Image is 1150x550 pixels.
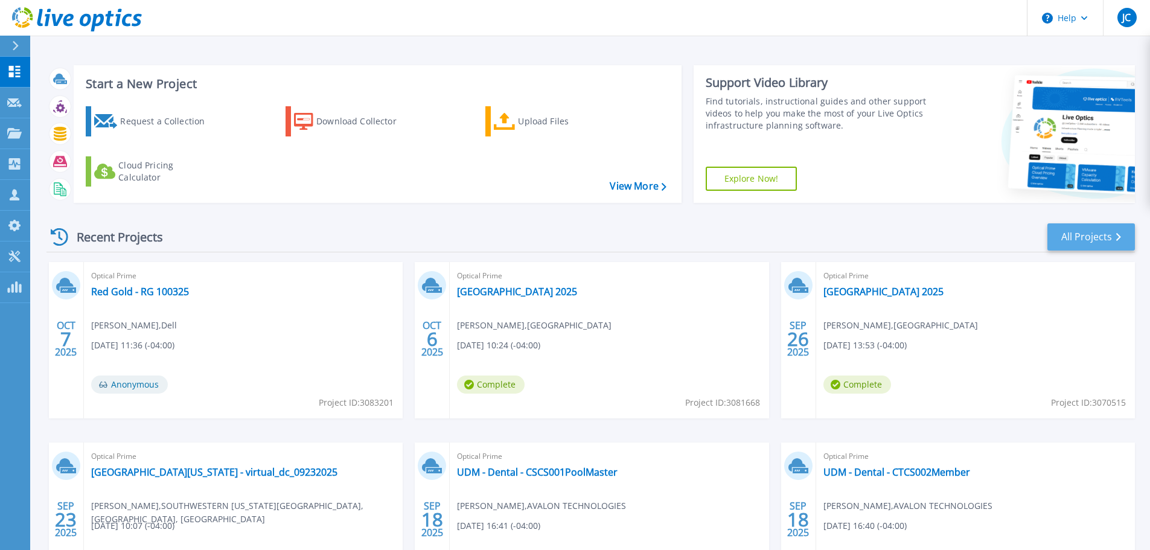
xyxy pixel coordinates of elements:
[457,269,761,283] span: Optical Prime
[518,109,615,133] div: Upload Files
[46,222,179,252] div: Recent Projects
[91,499,403,526] span: [PERSON_NAME] , SOUTHWESTERN [US_STATE][GEOGRAPHIC_DATA], [GEOGRAPHIC_DATA], [GEOGRAPHIC_DATA]
[286,106,420,136] a: Download Collector
[610,181,666,192] a: View More
[823,269,1128,283] span: Optical Prime
[457,376,525,394] span: Complete
[55,514,77,525] span: 23
[457,286,577,298] a: [GEOGRAPHIC_DATA] 2025
[823,519,907,532] span: [DATE] 16:40 (-04:00)
[457,499,626,513] span: [PERSON_NAME] , AVALON TECHNOLOGIES
[91,339,174,352] span: [DATE] 11:36 (-04:00)
[787,514,809,525] span: 18
[319,396,394,409] span: Project ID: 3083201
[823,339,907,352] span: [DATE] 13:53 (-04:00)
[457,450,761,463] span: Optical Prime
[706,95,931,132] div: Find tutorials, instructional guides and other support videos to help you make the most of your L...
[457,466,618,478] a: UDM - Dental - CSCS001PoolMaster
[91,319,177,332] span: [PERSON_NAME] , Dell
[823,450,1128,463] span: Optical Prime
[91,376,168,394] span: Anonymous
[485,106,620,136] a: Upload Files
[457,339,540,352] span: [DATE] 10:24 (-04:00)
[823,499,992,513] span: [PERSON_NAME] , AVALON TECHNOLOGIES
[91,519,174,532] span: [DATE] 10:07 (-04:00)
[86,156,220,187] a: Cloud Pricing Calculator
[421,317,444,361] div: OCT 2025
[1122,13,1131,22] span: JC
[86,77,666,91] h3: Start a New Project
[60,334,71,344] span: 7
[91,269,395,283] span: Optical Prime
[823,286,944,298] a: [GEOGRAPHIC_DATA] 2025
[316,109,413,133] div: Download Collector
[457,519,540,532] span: [DATE] 16:41 (-04:00)
[823,376,891,394] span: Complete
[91,466,337,478] a: [GEOGRAPHIC_DATA][US_STATE] - virtual_dc_09232025
[86,106,220,136] a: Request a Collection
[91,450,395,463] span: Optical Prime
[91,286,189,298] a: Red Gold - RG 100325
[54,497,77,542] div: SEP 2025
[685,396,760,409] span: Project ID: 3081668
[457,319,612,332] span: [PERSON_NAME] , [GEOGRAPHIC_DATA]
[787,334,809,344] span: 26
[421,514,443,525] span: 18
[1051,396,1126,409] span: Project ID: 3070515
[118,159,215,184] div: Cloud Pricing Calculator
[787,317,810,361] div: SEP 2025
[823,466,970,478] a: UDM - Dental - CTCS002Member
[120,109,217,133] div: Request a Collection
[706,75,931,91] div: Support Video Library
[823,319,978,332] span: [PERSON_NAME] , [GEOGRAPHIC_DATA]
[706,167,797,191] a: Explore Now!
[421,497,444,542] div: SEP 2025
[54,317,77,361] div: OCT 2025
[1047,223,1135,251] a: All Projects
[427,334,438,344] span: 6
[787,497,810,542] div: SEP 2025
